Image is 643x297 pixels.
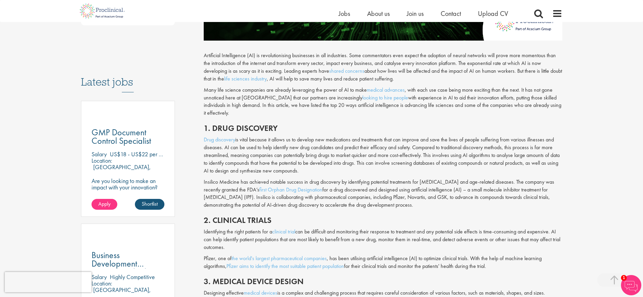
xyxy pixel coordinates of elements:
[204,277,562,286] h2: 3. Medical device design
[407,9,424,18] a: Join us
[621,275,627,281] span: 1
[92,279,112,287] span: Location:
[272,228,295,235] a: clinical trial
[92,163,151,177] p: [GEOGRAPHIC_DATA], [GEOGRAPHIC_DATA]
[204,86,562,117] p: Many life science companies are already leveraging the power of AI to make , with each use case b...
[367,86,405,93] a: medical advances
[232,255,327,262] a: the world's largest pharmaceutical companies
[92,273,107,281] span: Salary
[92,199,117,210] a: Apply
[204,52,562,83] p: Artificial Intelligence (AI) is revolutionising businesses in all industries. Some commentators e...
[110,273,155,281] p: Highly Competitive
[204,124,562,133] h2: 1. Drug discovery
[204,178,562,209] p: Insilico Medicine has achieved notable success in drug discovery by identifying potential treatme...
[92,249,153,278] span: Business Development Director (m/w/d)
[367,9,390,18] a: About us
[92,251,165,268] a: Business Development Director (m/w/d)
[204,216,562,225] h2: 2. Clinical trials
[441,9,461,18] a: Contact
[92,128,165,145] a: GMP Document Control Specialist
[98,200,110,207] span: Apply
[224,75,267,82] a: life sciences industry
[204,255,562,270] p: Pfizer, one of , has been utilising artificial intelligence (AI) to optimize clinical trials. Wit...
[92,127,151,146] span: GMP Document Control Specialist
[226,262,344,270] a: Pfizer aims to identify the most suitable patient population
[81,59,175,92] h3: Latest jobs
[204,136,235,143] a: Drug discovery
[244,289,277,296] a: medical devices
[204,228,562,251] p: Identifying the right patients for a can be difficult and monitoring their response to treatment ...
[329,67,364,74] a: shared concerns
[621,275,641,295] img: Chatbot
[259,186,322,193] a: first Orphan Drug Designation
[135,199,164,210] a: Shortlist
[478,9,508,18] a: Upload CV
[204,136,562,175] p: is vital because it allows us to develop new medications and treatments that can improve and save...
[92,150,107,158] span: Salary
[92,178,165,216] p: Are you looking to make an impact with your innovation? We are working with a well-established ph...
[339,9,350,18] a: Jobs
[92,157,112,164] span: Location:
[110,150,169,158] p: US$18 - US$22 per hour
[362,94,408,101] a: looking to hire people
[5,272,92,292] iframe: reCAPTCHA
